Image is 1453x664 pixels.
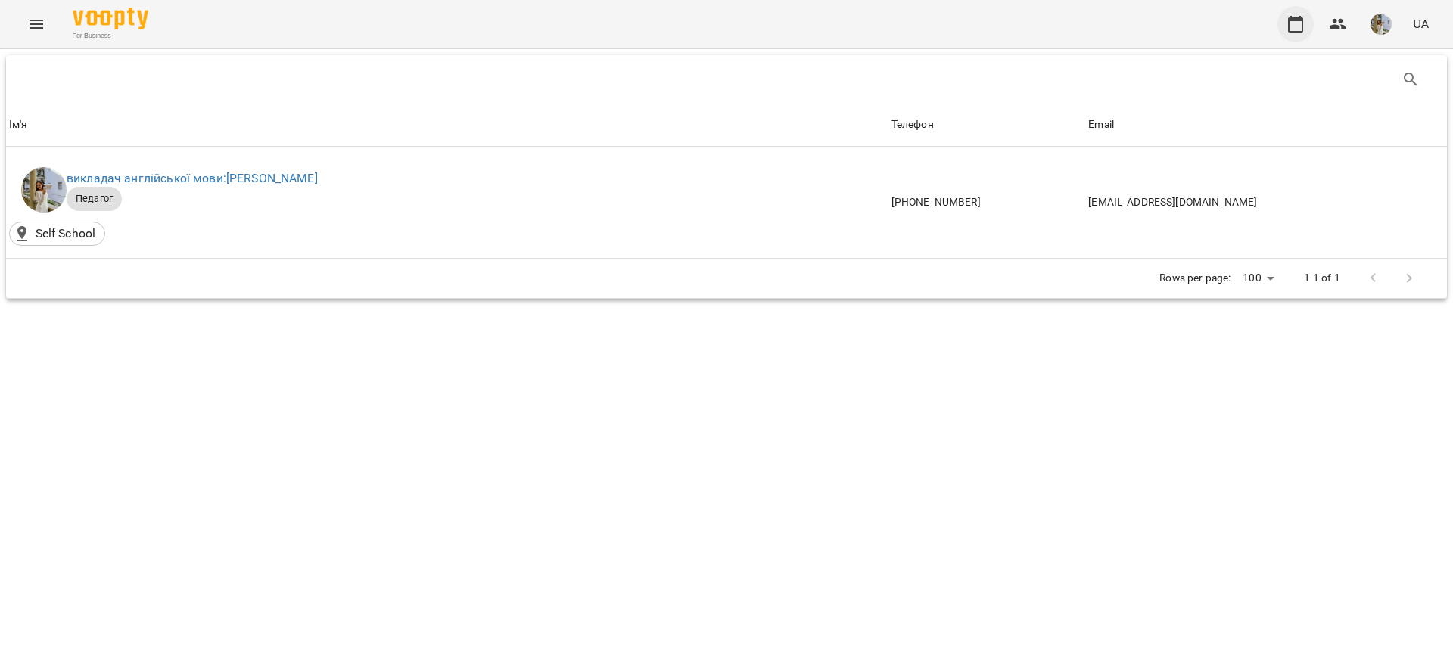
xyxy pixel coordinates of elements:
[18,6,54,42] button: Menu
[891,116,1083,134] span: Телефон
[21,167,67,213] img: Ковтун Анастасія Сергіїівна
[1371,14,1392,35] img: 2693ff5fab4ac5c18e9886587ab8f966.jpg
[1085,147,1447,259] td: [EMAIL_ADDRESS][DOMAIN_NAME]
[67,171,318,185] a: викладач англійської мови:[PERSON_NAME]
[1392,61,1429,98] button: Пошук
[9,116,28,134] div: Sort
[9,222,105,246] div: Self School()
[1088,116,1114,134] div: Sort
[9,116,28,134] div: Ім'я
[1159,271,1231,286] p: Rows per page:
[1304,271,1340,286] p: 1-1 of 1
[891,116,934,134] div: Телефон
[6,55,1447,104] div: Table Toolbar
[1088,116,1444,134] span: Email
[888,147,1086,259] td: [PHONE_NUMBER]
[67,192,122,206] span: Педагог
[1088,116,1114,134] div: Email
[73,8,148,29] img: Voopty Logo
[891,116,934,134] div: Sort
[36,225,96,243] p: Self School
[1413,16,1429,32] span: UA
[73,31,148,41] span: For Business
[9,116,885,134] span: Ім'я
[1237,267,1279,289] div: 100
[1407,10,1435,38] button: UA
